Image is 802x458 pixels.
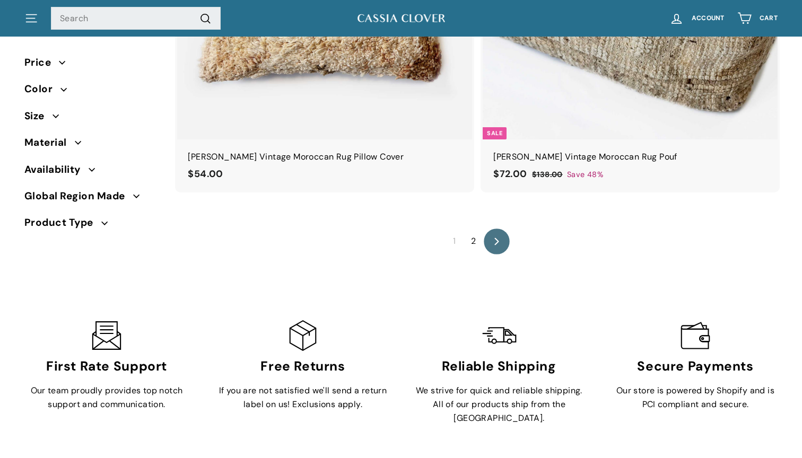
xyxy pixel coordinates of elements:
span: Global Region Made [24,188,133,204]
span: 1 [447,233,462,250]
span: Cart [760,15,778,22]
span: Save 48% [567,169,603,181]
button: Color [24,78,160,105]
div: [PERSON_NAME] Vintage Moroccan Rug Pillow Cover [188,150,461,164]
span: Availability [24,162,89,178]
button: Availability [24,159,160,186]
button: Material [24,132,160,158]
span: $54.00 [188,168,223,180]
span: Material [24,135,75,151]
a: Account [663,3,731,34]
span: Price [24,55,59,71]
h3: Reliable Shipping [413,359,586,374]
button: Global Region Made [24,186,160,212]
span: $138.00 [532,170,563,179]
p: Our store is powered by Shopify and is PCI compliant and secure. [609,384,782,411]
span: Product Type [24,215,101,231]
div: Sale [483,127,507,139]
p: Our team proudly provides top notch support and communication. [20,384,193,411]
h3: Free Returns [216,359,389,374]
a: Cart [731,3,784,34]
p: We strive for quick and reliable shipping. All of our products ship from the [GEOGRAPHIC_DATA]. [413,384,586,425]
p: If you are not satisfied we'll send a return label on us! Exclusions apply. [216,384,389,411]
span: Account [692,15,725,22]
button: Size [24,105,160,132]
button: Product Type [24,212,160,239]
span: $72.00 [493,168,527,180]
input: Search [51,7,221,30]
a: 2 [465,233,482,250]
div: [PERSON_NAME] Vintage Moroccan Rug Pouf [493,150,767,164]
h3: Secure Payments [609,359,782,374]
span: Color [24,81,60,97]
span: Size [24,108,53,124]
button: Price [24,52,160,78]
h3: First Rate Support [20,359,193,374]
